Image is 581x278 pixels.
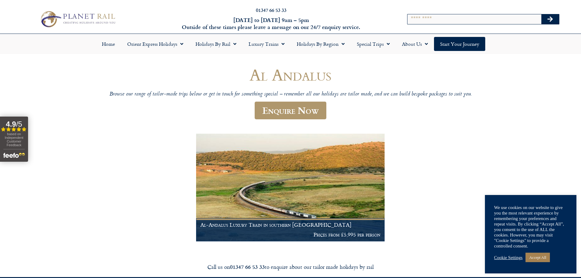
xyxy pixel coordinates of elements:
[196,134,385,242] a: Al-Andalus Luxury Train in southern [GEOGRAPHIC_DATA] Prices from £5,995 per person
[108,66,474,84] h1: Al Andalus
[121,37,189,51] a: Orient Express Holidays
[242,37,291,51] a: Luxury Trains
[256,6,286,13] a: 01347 66 53 33
[351,37,396,51] a: Special Trips
[96,37,121,51] a: Home
[291,37,351,51] a: Holidays by Region
[189,37,242,51] a: Holidays by Rail
[156,16,386,31] h6: [DATE] to [DATE] 9am – 5pm Outside of these times please leave a message on our 24/7 enquiry serv...
[494,255,522,260] a: Cookie Settings
[230,263,265,271] strong: 01347 66 53 33
[38,9,117,29] img: Planet Rail Train Holidays Logo
[120,263,461,270] div: Call us on to enquire about our tailor made holidays by rail
[200,232,380,238] p: Prices from £5,995 per person
[541,14,559,24] button: Search
[3,37,578,51] nav: Menu
[200,222,380,228] h1: Al-Andalus Luxury Train in southern [GEOGRAPHIC_DATA]
[434,37,485,51] a: Start your Journey
[396,37,434,51] a: About Us
[525,253,550,262] a: Accept All
[494,205,567,249] div: We use cookies on our website to give you the most relevant experience by remembering your prefer...
[108,91,474,98] p: Browse our range of tailor-made trips below or get in touch for something special – remember all ...
[255,102,326,120] a: Enquire Now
